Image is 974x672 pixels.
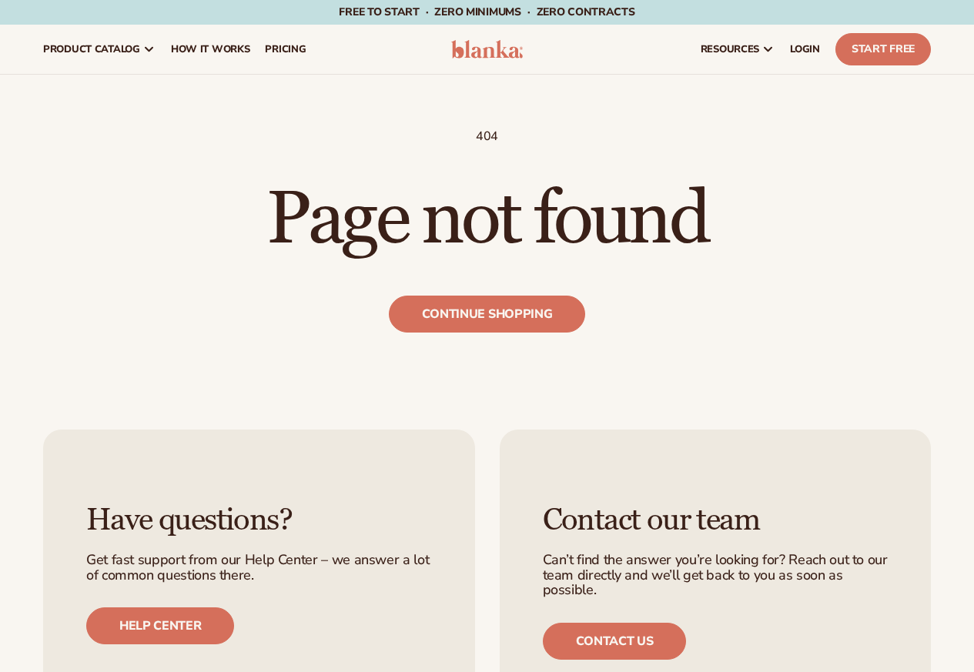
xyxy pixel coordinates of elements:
[782,25,828,74] a: LOGIN
[86,607,234,644] a: Help center
[543,553,889,598] p: Can’t find the answer you’re looking for? Reach out to our team directly and we’ll get back to yo...
[790,43,820,55] span: LOGIN
[35,25,163,74] a: product catalog
[43,43,140,55] span: product catalog
[265,43,306,55] span: pricing
[693,25,782,74] a: resources
[389,296,586,333] a: Continue shopping
[171,43,250,55] span: How It Works
[543,503,889,537] h3: Contact our team
[543,623,687,660] a: Contact us
[257,25,313,74] a: pricing
[835,33,931,65] a: Start Free
[451,40,524,59] img: logo
[86,503,432,537] h3: Have questions?
[43,129,931,145] p: 404
[339,5,634,19] span: Free to start · ZERO minimums · ZERO contracts
[163,25,258,74] a: How It Works
[43,183,931,257] h1: Page not found
[86,553,432,583] p: Get fast support from our Help Center – we answer a lot of common questions there.
[701,43,759,55] span: resources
